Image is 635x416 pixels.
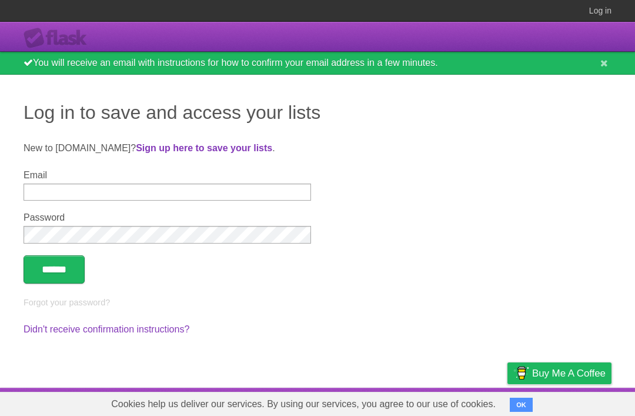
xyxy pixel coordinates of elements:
a: Forgot your password? [24,298,110,307]
a: Buy me a coffee [507,362,611,384]
span: Buy me a coffee [532,363,606,384]
a: Privacy [492,391,523,413]
a: Didn't receive confirmation instructions? [24,324,189,334]
a: About [351,391,376,413]
a: Suggest a feature [537,391,611,413]
span: Cookies help us deliver our services. By using our services, you agree to our use of cookies. [99,392,507,416]
label: Password [24,212,311,223]
label: Email [24,170,311,181]
a: Developers [390,391,437,413]
a: Sign up here to save your lists [136,143,272,153]
p: New to [DOMAIN_NAME]? . [24,141,611,155]
img: Buy me a coffee [513,363,529,383]
button: OK [510,398,533,412]
div: Flask [24,28,94,49]
a: Terms [452,391,478,413]
h1: Log in to save and access your lists [24,98,611,127]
